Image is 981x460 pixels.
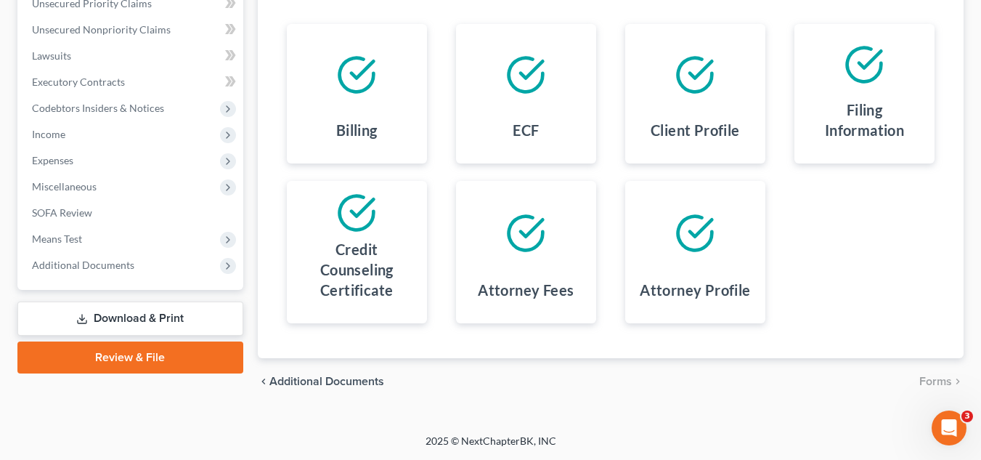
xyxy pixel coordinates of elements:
span: Codebtors Insiders & Notices [32,102,164,114]
span: Executory Contracts [32,76,125,88]
h4: ECF [513,120,539,140]
h4: Client Profile [651,120,740,140]
h4: Attorney Profile [640,280,750,300]
span: Additional Documents [269,376,384,387]
a: chevron_left Additional Documents [258,376,384,387]
iframe: Intercom live chat [932,411,966,445]
button: Forms chevron_right [919,376,964,387]
a: Executory Contracts [20,69,243,95]
span: Income [32,128,65,140]
i: chevron_right [952,376,964,387]
span: Expenses [32,154,73,166]
span: SOFA Review [32,206,92,219]
span: Forms [919,376,952,387]
h4: Billing [336,120,378,140]
a: Review & File [17,342,243,374]
span: Means Test [32,233,82,245]
i: chevron_left [258,376,269,387]
h4: Filing Information [806,100,923,140]
h4: Credit Counseling Certificate [298,239,415,300]
a: SOFA Review [20,200,243,226]
span: 3 [961,411,973,422]
span: Lawsuits [32,49,71,62]
span: Unsecured Nonpriority Claims [32,23,171,36]
a: Download & Print [17,302,243,336]
h4: Attorney Fees [478,280,574,300]
span: Additional Documents [32,259,134,271]
a: Unsecured Nonpriority Claims [20,17,243,43]
div: 2025 © NextChapterBK, INC [77,434,905,460]
span: Miscellaneous [32,180,97,193]
a: Lawsuits [20,43,243,69]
